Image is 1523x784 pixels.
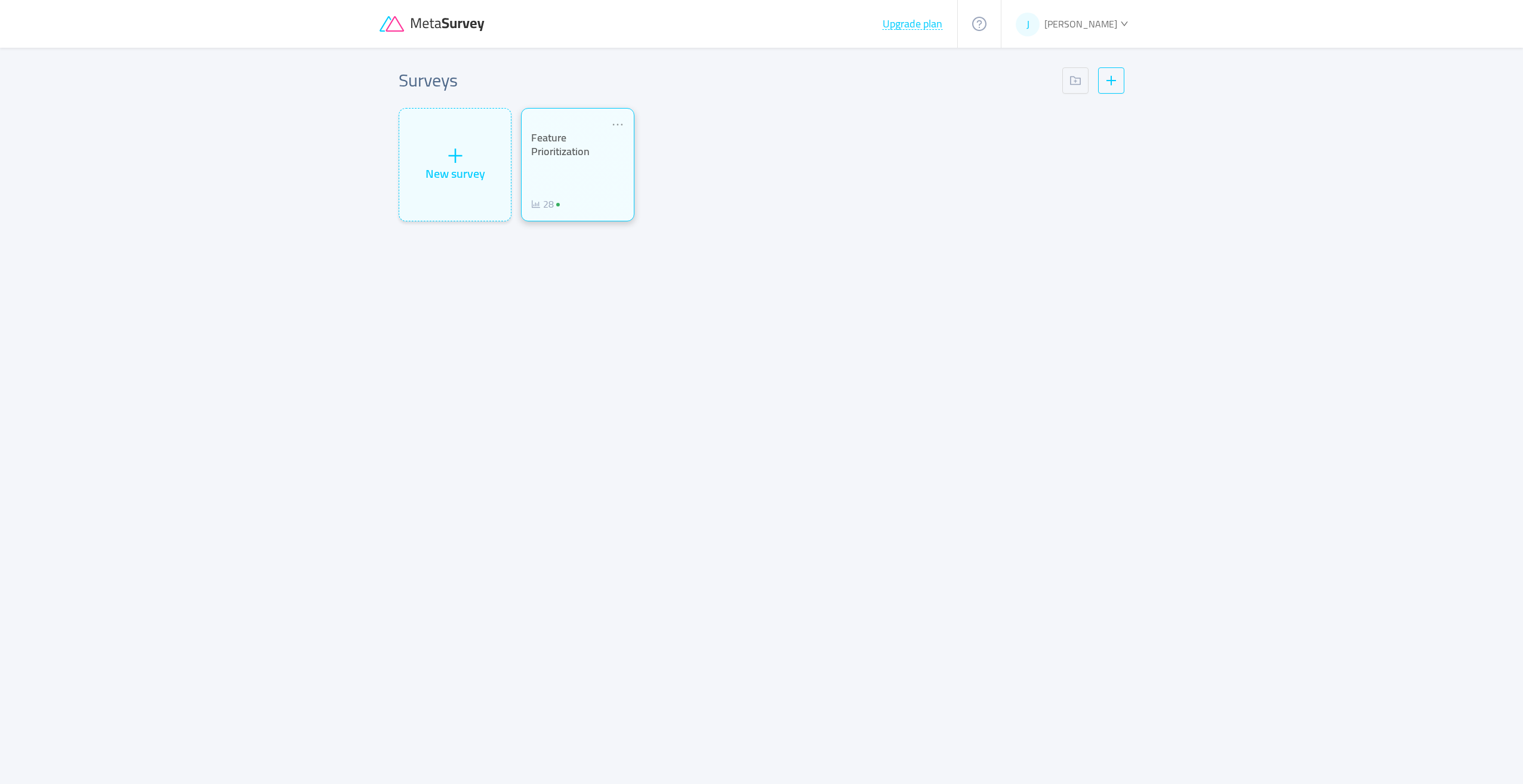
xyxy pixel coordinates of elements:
[531,131,624,158] div: Feature Prioritization
[611,118,624,131] i: icon: ellipsis
[446,147,464,165] i: icon: plus
[882,18,943,30] button: Upgrade plan
[399,67,458,94] h2: Surveys
[531,199,541,209] i: icon: bar-chart
[543,195,554,213] span: 28
[399,108,511,221] div: icon: plusNew survey
[426,165,485,183] div: New survey
[1026,13,1029,36] span: J
[1062,67,1089,94] button: icon: folder-add
[1098,67,1124,94] button: icon: plus
[521,108,634,221] a: Feature Prioritizationicon: bar-chart28
[1120,20,1128,27] i: icon: down
[1044,15,1117,33] span: [PERSON_NAME]
[972,17,986,31] i: icon: question-circle
[531,197,565,211] a: icon: bar-chart28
